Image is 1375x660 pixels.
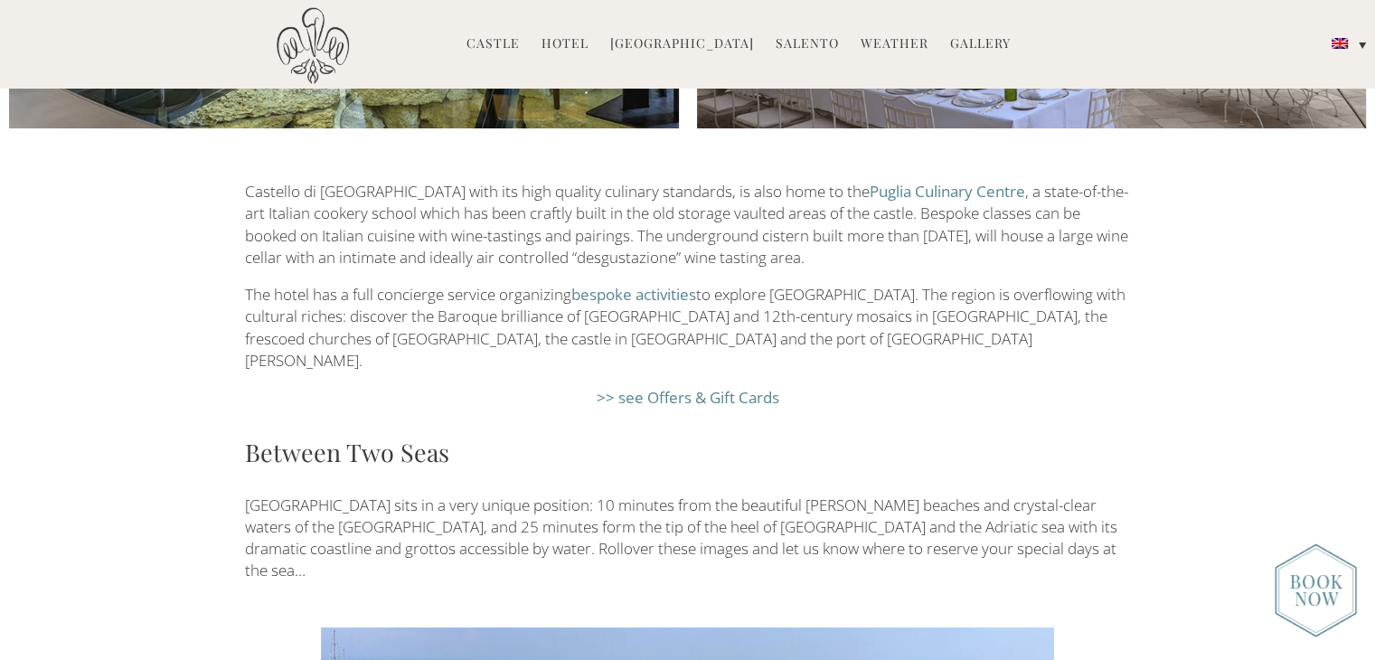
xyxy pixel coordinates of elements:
a: [GEOGRAPHIC_DATA] [610,34,754,55]
a: Hotel [542,34,589,55]
img: Castello di Ugento [277,7,349,84]
a: >> see Offers & Gift Cards [597,387,779,408]
p: [GEOGRAPHIC_DATA] sits in a very unique position: 10 minutes from the beautiful [PERSON_NAME] bea... [245,495,1131,582]
a: bespoke activities [571,284,696,305]
h3: Between Two Seas [245,434,1131,470]
a: Weather [861,34,928,55]
a: Salento [776,34,839,55]
img: new-booknow.png [1275,543,1357,637]
img: English [1332,38,1348,49]
p: Castello di [GEOGRAPHIC_DATA] with its high quality culinary standards, is also home to the , a s... [245,181,1131,269]
a: Puglia Culinary Centre [870,181,1025,202]
a: Castle [466,34,520,55]
a: Gallery [950,34,1011,55]
p: The hotel has a full concierge service organizing to explore [GEOGRAPHIC_DATA]. The region is ove... [245,284,1131,372]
